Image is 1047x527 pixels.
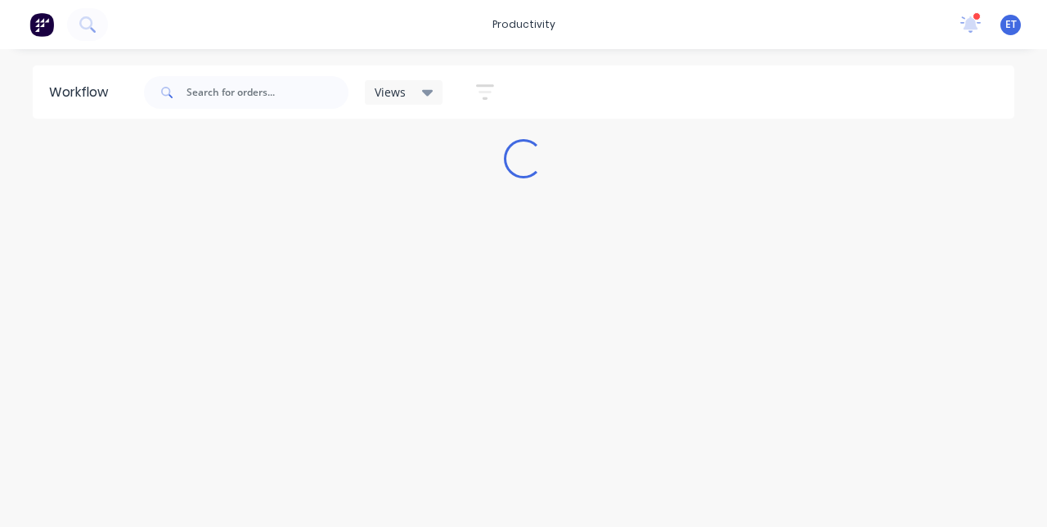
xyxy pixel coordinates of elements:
img: Factory [29,12,54,37]
span: Views [375,83,406,101]
input: Search for orders... [186,76,348,109]
div: productivity [484,12,564,37]
span: ET [1005,17,1017,32]
div: Workflow [49,83,116,102]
